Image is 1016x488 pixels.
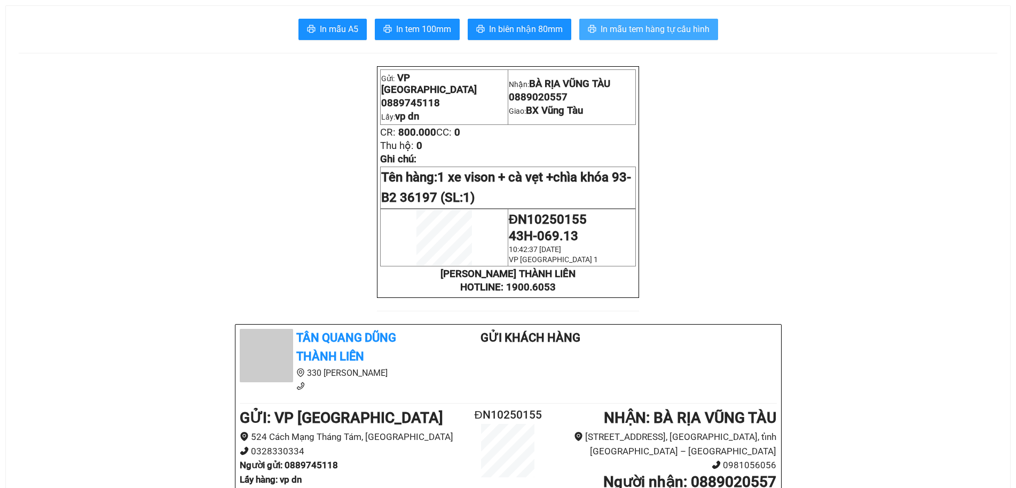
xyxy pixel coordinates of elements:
span: 0889020557 [509,91,568,103]
li: 524 Cách Mạng Tháng Tám, [GEOGRAPHIC_DATA] [240,430,463,444]
span: BÀ RỊA VŨNG TÀU [529,78,610,90]
span: 43H-069.13 [509,229,578,243]
span: 1 xe vison + cà vẹt +chìa khóa 93-B2 36197 (SL: [381,170,631,205]
b: Người gửi : 0889745118 [240,460,338,470]
button: printerIn mẫu tem hàng tự cấu hình [579,19,718,40]
span: phone [296,382,305,390]
span: CC: [436,127,452,138]
span: In biên nhận 80mm [489,22,563,36]
span: 1) [463,190,475,205]
span: In mẫu tem hàng tự cấu hình [601,22,710,36]
span: phone [712,460,721,469]
b: NHẬN : BÀ RỊA VŨNG TÀU [604,409,776,427]
p: Gửi: [381,72,507,96]
b: Gửi khách hàng [481,331,580,344]
span: printer [476,25,485,35]
li: 0981056056 [553,458,776,473]
span: 0889745118 [381,97,440,109]
span: Lấy: [381,113,419,121]
span: Tên hàng: [381,170,631,205]
b: Lấy hàng : vp dn [240,474,302,485]
span: 800.000 [398,127,436,138]
li: 0328330334 [240,444,463,459]
span: printer [383,25,392,35]
span: Thu hộ: [380,140,414,152]
span: environment [240,432,249,441]
span: CR: [380,127,396,138]
span: ĐN10250155 [509,212,587,227]
button: printerIn biên nhận 80mm [468,19,571,40]
span: Giao: [509,107,583,115]
span: 0 [416,140,422,152]
button: printerIn mẫu A5 [298,19,367,40]
span: vp dn [395,111,419,122]
strong: HOTLINE: 1900.6053 [460,281,556,293]
span: 10:42:37 [DATE] [509,245,561,254]
li: [STREET_ADDRESS], [GEOGRAPHIC_DATA], tỉnh [GEOGRAPHIC_DATA] – [GEOGRAPHIC_DATA] [553,430,776,458]
strong: [PERSON_NAME] THÀNH LIÊN [440,268,576,280]
span: 0 [454,127,460,138]
b: Tân Quang Dũng Thành Liên [296,331,396,363]
span: VP [GEOGRAPHIC_DATA] 1 [509,255,598,264]
li: 330 [PERSON_NAME] [240,366,438,380]
span: In mẫu A5 [320,22,358,36]
p: Nhận: [509,78,635,90]
span: Ghi chú: [380,153,416,165]
span: environment [574,432,583,441]
span: environment [296,368,305,377]
span: In tem 100mm [396,22,451,36]
h2: ĐN10250155 [463,406,553,424]
span: printer [588,25,596,35]
span: BX Vũng Tàu [526,105,583,116]
span: VP [GEOGRAPHIC_DATA] [381,72,477,96]
b: GỬI : VP [GEOGRAPHIC_DATA] [240,409,443,427]
span: printer [307,25,316,35]
span: phone [240,446,249,455]
button: printerIn tem 100mm [375,19,460,40]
